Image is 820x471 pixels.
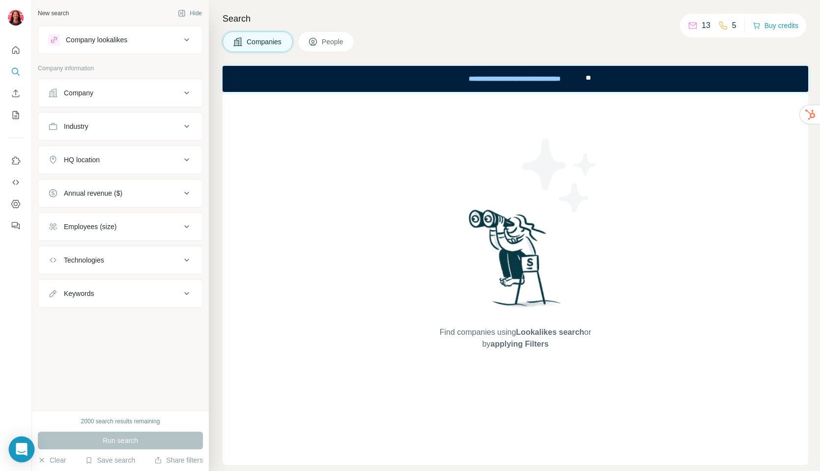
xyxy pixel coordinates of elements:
div: 2000 search results remaining [81,417,160,426]
button: Use Surfe API [8,174,24,191]
span: Companies [247,37,283,47]
button: Company [38,81,202,105]
p: 13 [702,20,710,31]
img: Surfe Illustration - Woman searching with binoculars [464,207,566,317]
div: Technologies [64,255,104,265]
span: Lookalikes search [516,328,584,336]
p: Company information [38,64,203,73]
img: Avatar [8,10,24,26]
button: HQ location [38,148,202,172]
button: Enrich CSV [8,85,24,102]
button: Buy credits [753,19,798,32]
button: Annual revenue ($) [38,181,202,205]
div: HQ location [64,155,100,165]
div: Open Intercom Messenger [9,437,35,463]
div: Keywords [64,289,94,298]
button: Use Surfe on LinkedIn [8,152,24,170]
div: Company lookalikes [66,35,127,45]
button: Employees (size) [38,215,202,238]
button: Quick start [8,41,24,59]
button: Technologies [38,248,202,272]
button: Clear [38,455,66,465]
div: Employees (size) [64,222,116,232]
div: Company [64,88,93,98]
img: Surfe Illustration - Stars [515,131,604,220]
button: Industry [38,115,202,138]
button: Search [8,63,24,81]
button: Share filters [154,455,203,465]
span: Find companies using or by [437,326,594,350]
span: People [322,37,344,47]
button: Company lookalikes [38,28,202,52]
div: New search [38,9,69,18]
iframe: Banner [223,66,808,92]
div: Industry [64,121,88,131]
div: Annual revenue ($) [64,188,122,198]
p: 5 [732,20,736,31]
button: Dashboard [8,195,24,213]
button: Hide [171,6,209,21]
h4: Search [223,12,808,26]
span: applying Filters [490,340,548,348]
button: Save search [85,455,135,465]
button: My lists [8,106,24,124]
button: Feedback [8,217,24,235]
button: Keywords [38,282,202,305]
